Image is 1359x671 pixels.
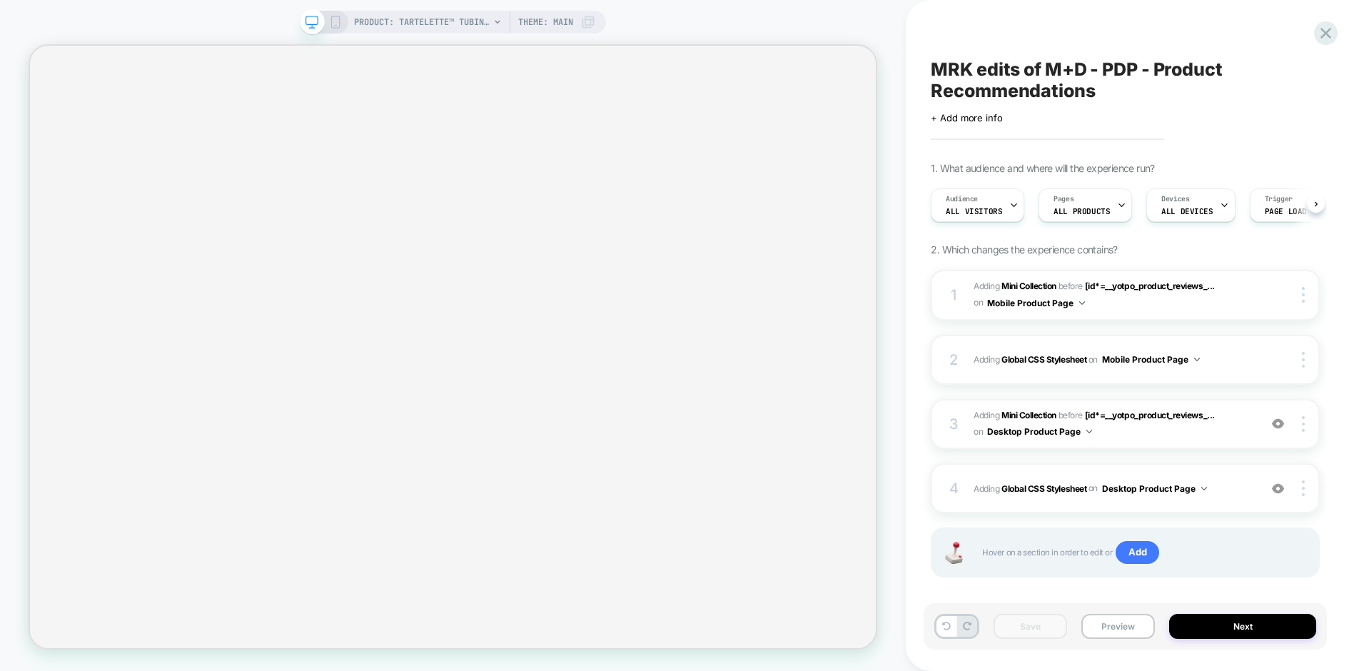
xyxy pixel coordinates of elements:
span: on [974,424,983,440]
span: Adding [974,281,1056,291]
span: Adding [974,480,1252,498]
img: down arrow [1194,358,1200,361]
span: All Visitors [946,206,1002,216]
span: on [974,295,983,311]
img: close [1302,416,1305,432]
img: down arrow [1086,430,1092,433]
button: Preview [1081,614,1155,639]
span: Page Load [1265,206,1307,216]
button: Desktop Product Page [1102,480,1207,498]
img: close [1302,480,1305,496]
img: crossed eye [1272,483,1284,495]
div: 2 [946,347,961,373]
b: Global CSS Stylesheet [1001,483,1086,493]
img: down arrow [1201,487,1207,490]
button: Mobile Product Page [1102,350,1200,368]
b: Global CSS Stylesheet [1001,354,1086,365]
img: close [1302,352,1305,368]
img: down arrow [1079,301,1085,305]
div: 4 [946,475,961,501]
span: PRODUCT: tartelette™ tubing lash primer [354,11,490,34]
span: Audience [946,194,978,204]
span: [id*=__yotpo_product_reviews_... [1085,281,1215,291]
div: 3 [946,411,961,437]
span: Trigger [1265,194,1293,204]
b: Mini Collection [1001,410,1056,420]
div: 1 [946,282,961,308]
span: BEFORE [1059,281,1083,291]
span: 1. What audience and where will the experience run? [931,162,1154,174]
img: crossed eye [1272,418,1284,430]
span: on [1088,352,1098,368]
span: BEFORE [1059,410,1083,420]
img: close [1302,287,1305,303]
img: Joystick [939,542,968,564]
span: 2. Which changes the experience contains? [931,243,1117,256]
span: Devices [1161,194,1189,204]
span: ALL PRODUCTS [1054,206,1110,216]
span: ALL DEVICES [1161,206,1213,216]
button: Save [994,614,1067,639]
button: Desktop Product Page [987,423,1092,440]
span: Theme: MAIN [518,11,573,34]
span: Pages [1054,194,1073,204]
span: Hover on a section in order to edit or [982,541,1304,564]
span: on [1088,480,1098,496]
span: Add [1116,541,1159,564]
button: Next [1169,614,1316,639]
b: Mini Collection [1001,281,1056,291]
span: Adding [974,350,1252,368]
span: MRK edits of M+D - PDP - Product Recommendations [931,59,1320,101]
button: Mobile Product Page [987,294,1085,312]
span: + Add more info [931,112,1002,123]
span: [id*=__yotpo_product_reviews_... [1085,410,1215,420]
span: Adding [974,410,1056,420]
